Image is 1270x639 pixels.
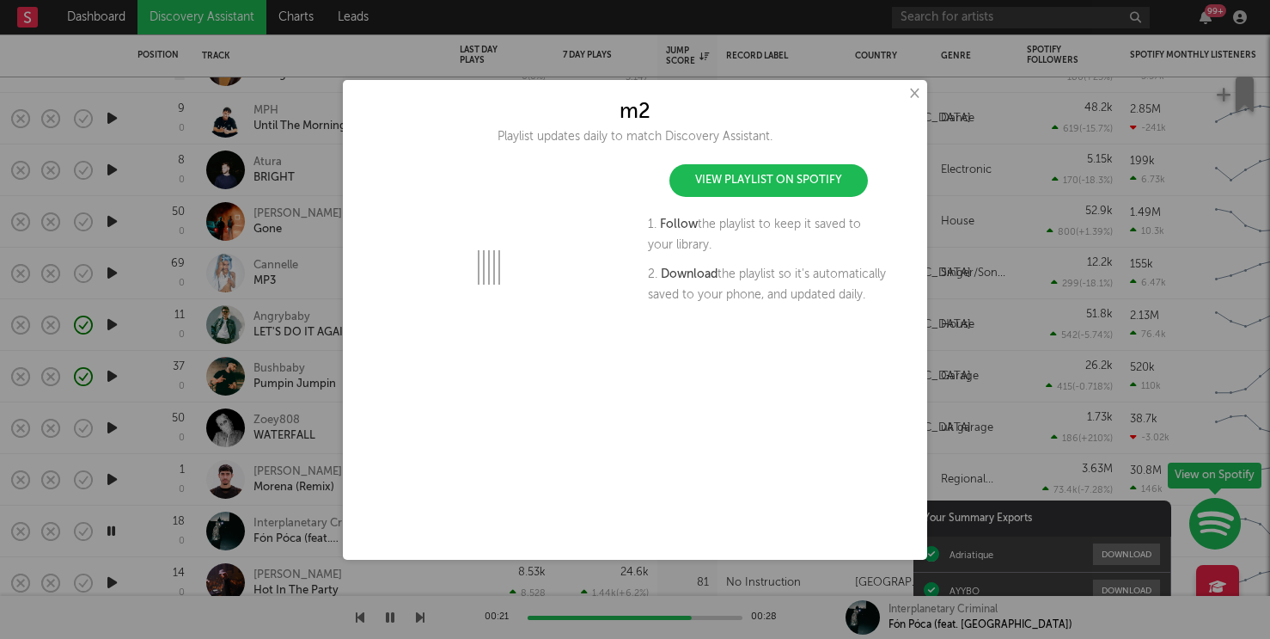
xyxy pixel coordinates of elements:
[498,126,772,147] div: Playlist updates daily to match Discovery Assistant.
[904,84,923,103] button: ×
[660,218,698,230] span: Follow
[669,164,868,197] a: View Playlist on Spotify
[648,264,888,305] li: the playlist so it's automatically saved to your phone, and updated daily.
[661,268,717,280] span: Download
[648,214,888,255] li: the playlist to keep it saved to your library.
[620,101,650,122] div: m2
